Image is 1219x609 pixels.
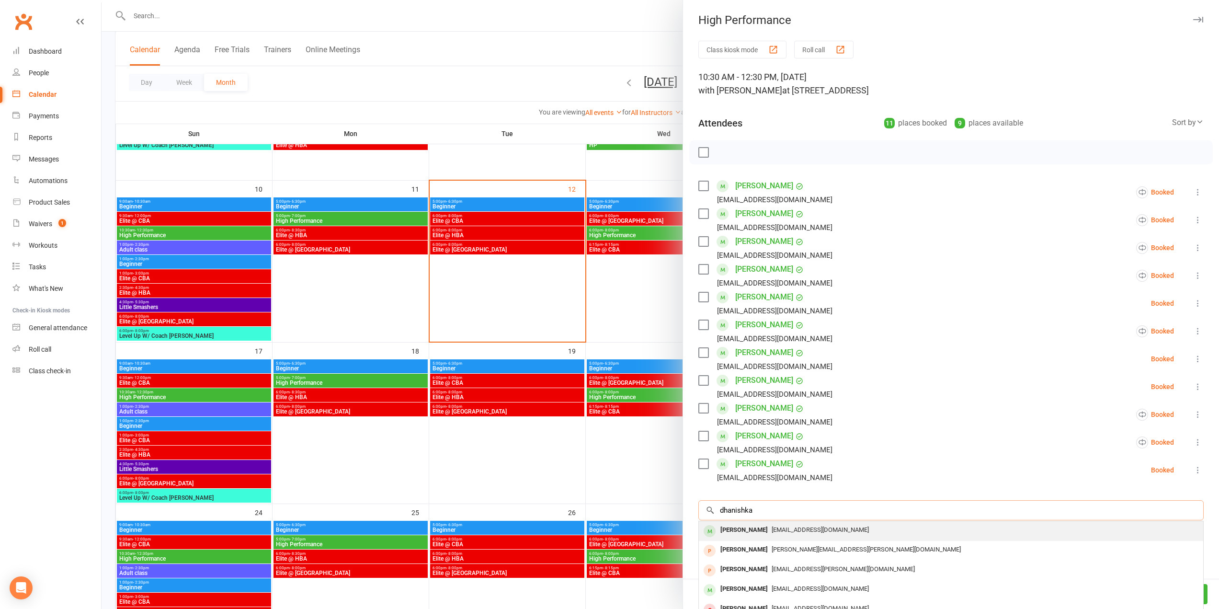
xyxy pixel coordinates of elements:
[735,178,793,194] a: [PERSON_NAME]
[12,256,101,278] a: Tasks
[717,444,832,456] div: [EMAIL_ADDRESS][DOMAIN_NAME]
[717,333,832,345] div: [EMAIL_ADDRESS][DOMAIN_NAME]
[29,177,68,184] div: Automations
[698,500,1204,520] input: Search to add attendees
[704,564,716,576] div: prospect
[11,10,35,34] a: Clubworx
[704,525,716,537] div: member
[1136,186,1174,198] div: Booked
[735,401,793,416] a: [PERSON_NAME]
[10,576,33,599] div: Open Intercom Messenger
[717,305,832,317] div: [EMAIL_ADDRESS][DOMAIN_NAME]
[735,206,793,221] a: [PERSON_NAME]
[29,367,71,375] div: Class check-in
[683,13,1219,27] div: High Performance
[735,428,793,444] a: [PERSON_NAME]
[735,262,793,277] a: [PERSON_NAME]
[12,192,101,213] a: Product Sales
[1136,409,1174,421] div: Booked
[1136,242,1174,254] div: Booked
[12,278,101,299] a: What's New
[12,360,101,382] a: Class kiosk mode
[794,41,854,58] button: Roll call
[1136,437,1174,448] div: Booked
[1151,383,1174,390] div: Booked
[704,584,716,596] div: member
[1136,325,1174,337] div: Booked
[29,91,57,98] div: Calendar
[955,118,965,128] div: 9
[698,85,782,95] span: with [PERSON_NAME]
[12,317,101,339] a: General attendance kiosk mode
[782,85,869,95] span: at [STREET_ADDRESS]
[717,582,772,596] div: [PERSON_NAME]
[735,234,793,249] a: [PERSON_NAME]
[1172,116,1204,129] div: Sort by
[717,416,832,428] div: [EMAIL_ADDRESS][DOMAIN_NAME]
[29,112,59,120] div: Payments
[717,388,832,401] div: [EMAIL_ADDRESS][DOMAIN_NAME]
[735,345,793,360] a: [PERSON_NAME]
[29,198,70,206] div: Product Sales
[717,523,772,537] div: [PERSON_NAME]
[772,585,869,592] span: [EMAIL_ADDRESS][DOMAIN_NAME]
[12,149,101,170] a: Messages
[698,41,786,58] button: Class kiosk mode
[884,116,947,130] div: places booked
[772,526,869,533] span: [EMAIL_ADDRESS][DOMAIN_NAME]
[772,565,915,573] span: [EMAIL_ADDRESS][PERSON_NAME][DOMAIN_NAME]
[29,285,63,292] div: What's New
[29,241,57,249] div: Workouts
[717,563,772,576] div: [PERSON_NAME]
[735,317,793,333] a: [PERSON_NAME]
[717,543,772,557] div: [PERSON_NAME]
[12,170,101,192] a: Automations
[698,116,742,130] div: Attendees
[12,127,101,149] a: Reports
[29,155,59,163] div: Messages
[12,105,101,127] a: Payments
[884,118,895,128] div: 11
[717,221,832,234] div: [EMAIL_ADDRESS][DOMAIN_NAME]
[29,324,87,332] div: General attendance
[29,263,46,271] div: Tasks
[1151,300,1174,307] div: Booked
[29,47,62,55] div: Dashboard
[1136,214,1174,226] div: Booked
[12,213,101,235] a: Waivers 1
[29,345,51,353] div: Roll call
[735,373,793,388] a: [PERSON_NAME]
[1151,356,1174,362] div: Booked
[1136,270,1174,282] div: Booked
[704,545,716,557] div: prospect
[29,69,49,77] div: People
[735,289,793,305] a: [PERSON_NAME]
[717,277,832,289] div: [EMAIL_ADDRESS][DOMAIN_NAME]
[1151,467,1174,473] div: Booked
[717,360,832,373] div: [EMAIL_ADDRESS][DOMAIN_NAME]
[58,219,66,227] span: 1
[717,194,832,206] div: [EMAIL_ADDRESS][DOMAIN_NAME]
[12,339,101,360] a: Roll call
[29,220,52,228] div: Waivers
[12,62,101,84] a: People
[735,456,793,471] a: [PERSON_NAME]
[717,249,832,262] div: [EMAIL_ADDRESS][DOMAIN_NAME]
[698,70,1204,97] div: 10:30 AM - 12:30 PM, [DATE]
[772,546,961,553] span: [PERSON_NAME][EMAIL_ADDRESS][PERSON_NAME][DOMAIN_NAME]
[12,41,101,62] a: Dashboard
[12,84,101,105] a: Calendar
[29,134,52,141] div: Reports
[12,235,101,256] a: Workouts
[717,471,832,484] div: [EMAIL_ADDRESS][DOMAIN_NAME]
[955,116,1023,130] div: places available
